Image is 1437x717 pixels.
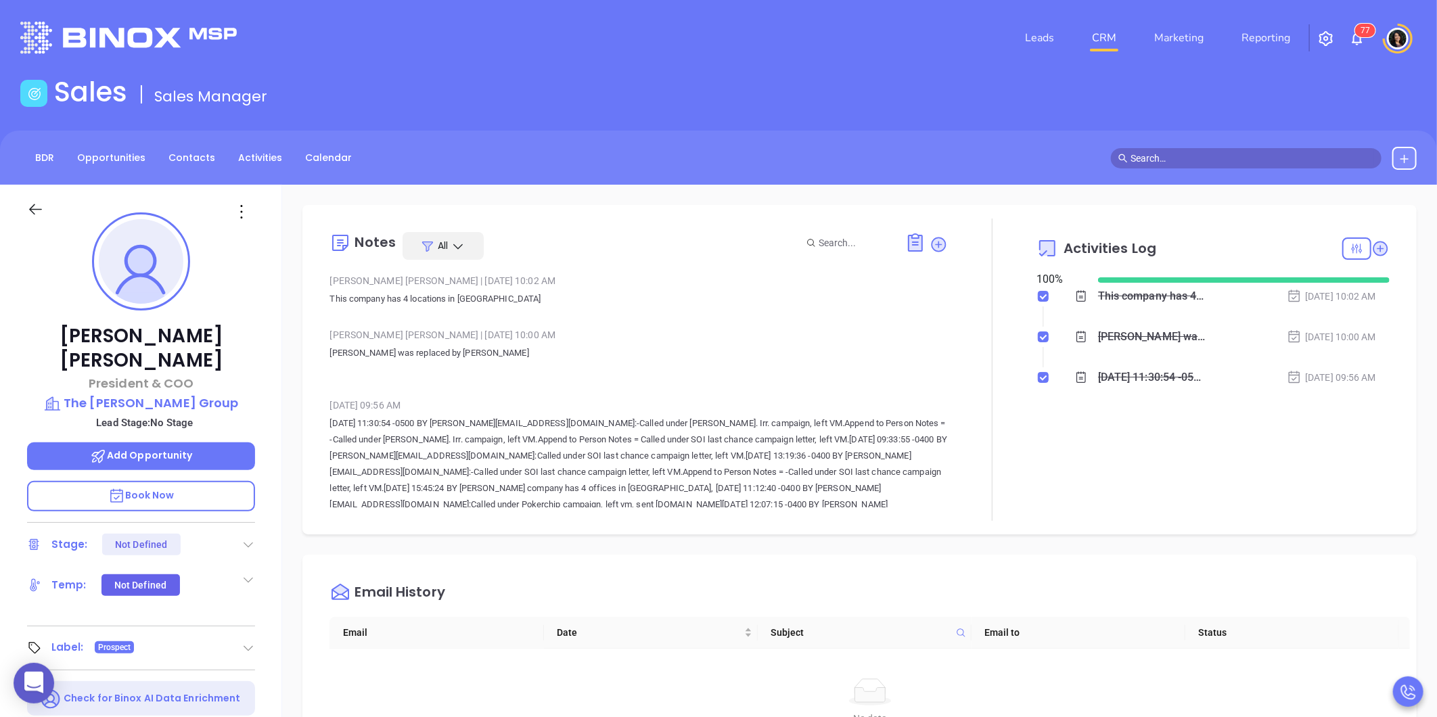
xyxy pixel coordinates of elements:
[115,534,167,555] div: Not Defined
[329,415,948,545] p: [DATE] 11:30:54 -0500 BY [PERSON_NAME][EMAIL_ADDRESS][DOMAIN_NAME]:-Called under [PERSON_NAME]. I...
[1098,286,1206,306] div: This company has 4 locations in [GEOGRAPHIC_DATA]
[27,374,255,392] p: President & COO
[1036,271,1082,287] div: 100 %
[329,291,948,307] p: This company has 4 locations in [GEOGRAPHIC_DATA]
[355,585,444,603] div: Email History
[1020,24,1059,51] a: Leads
[1149,24,1209,51] a: Marketing
[1365,26,1370,35] span: 7
[480,329,482,340] span: |
[27,394,255,413] a: The [PERSON_NAME] Group
[329,325,948,345] div: [PERSON_NAME] [PERSON_NAME] [DATE] 10:00 AM
[38,687,62,710] img: Ai-Enrich-DaqCidB-.svg
[51,637,84,657] div: Label:
[160,147,223,169] a: Contacts
[1185,617,1399,649] th: Status
[1361,26,1365,35] span: 7
[114,574,166,596] div: Not Defined
[329,345,948,377] p: [PERSON_NAME] was replaced by [PERSON_NAME]
[1098,327,1206,347] div: [PERSON_NAME] was replaced by [PERSON_NAME]
[480,275,482,286] span: |
[34,414,255,432] p: Lead Stage: No Stage
[1349,30,1365,47] img: iconNotification
[1118,154,1128,163] span: search
[329,271,948,291] div: [PERSON_NAME] [PERSON_NAME] [DATE] 10:02 AM
[1236,24,1296,51] a: Reporting
[99,219,183,304] img: profile-user
[230,147,290,169] a: Activities
[69,147,154,169] a: Opportunities
[544,617,758,649] th: Date
[20,22,237,53] img: logo
[819,235,890,250] input: Search...
[64,691,240,706] p: Check for Binox AI Data Enrichment
[1318,30,1334,47] img: iconSetting
[27,324,255,373] p: [PERSON_NAME] [PERSON_NAME]
[154,86,267,107] span: Sales Manager
[1287,329,1376,344] div: [DATE] 10:00 AM
[1287,289,1376,304] div: [DATE] 10:02 AM
[51,534,88,555] div: Stage:
[972,617,1185,649] th: Email to
[771,625,951,640] span: Subject
[1098,367,1206,388] div: [DATE] 11:30:54 -0500 BY [PERSON_NAME][EMAIL_ADDRESS][DOMAIN_NAME]:-Called under [PERSON_NAME]. I...
[329,617,543,649] th: Email
[27,147,62,169] a: BDR
[1131,151,1374,166] input: Search…
[1087,24,1122,51] a: CRM
[297,147,360,169] a: Calendar
[438,239,448,252] span: All
[54,76,127,108] h1: Sales
[557,625,742,640] span: Date
[1355,24,1375,37] sup: 77
[90,448,193,462] span: Add Opportunity
[329,395,948,415] div: [DATE] 09:56 AM
[1387,28,1409,49] img: user
[51,575,87,595] div: Temp:
[98,640,131,655] span: Prospect
[108,488,175,502] span: Book Now
[1064,241,1156,255] span: Activities Log
[355,235,396,249] div: Notes
[1287,370,1376,385] div: [DATE] 09:56 AM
